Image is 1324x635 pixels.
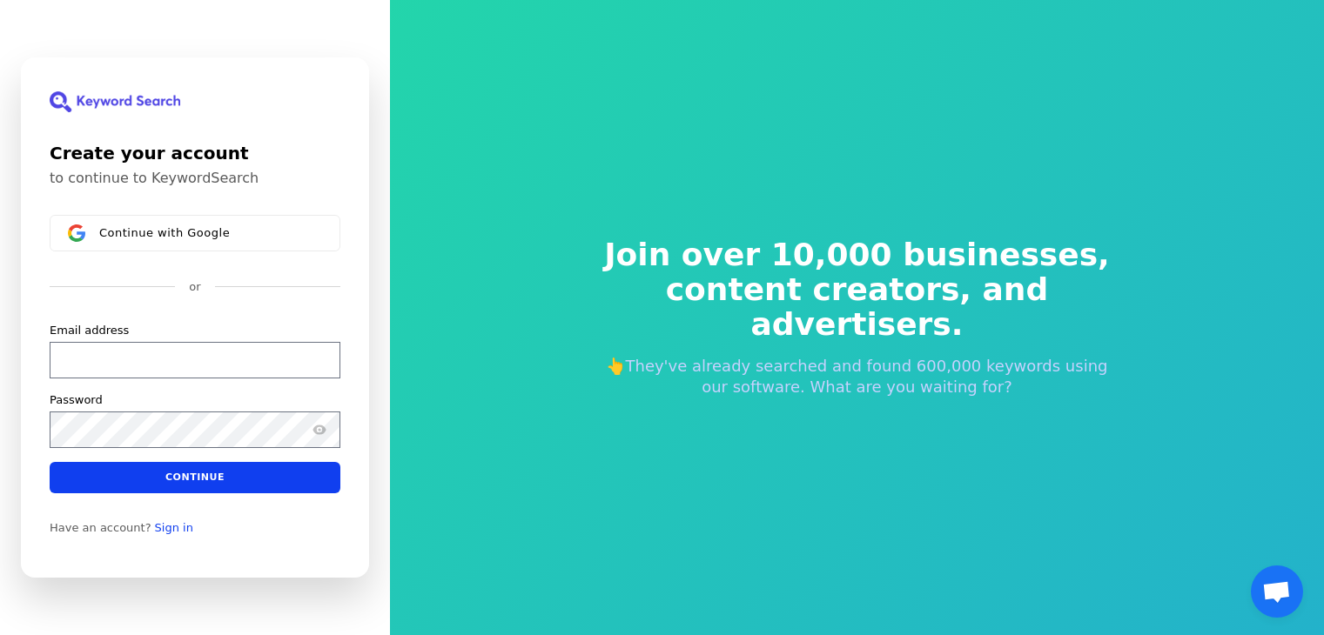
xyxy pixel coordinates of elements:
img: Sign in with Google [68,224,85,242]
img: KeywordSearch [50,91,180,112]
a: Open chat [1251,565,1303,618]
span: Join over 10,000 businesses, [593,237,1122,272]
button: Show password [309,419,330,440]
span: Continue with Google [99,226,230,240]
label: Password [50,392,103,408]
span: Have an account? [50,521,151,535]
button: Sign in with GoogleContinue with Google [50,215,340,251]
h1: Create your account [50,140,340,166]
a: Sign in [155,521,193,535]
button: Continue [50,462,340,493]
span: content creators, and advertisers. [593,272,1122,342]
p: 👆They've already searched and found 600,000 keywords using our software. What are you waiting for? [593,356,1122,398]
label: Email address [50,323,129,338]
p: to continue to KeywordSearch [50,170,340,187]
p: or [189,279,200,295]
